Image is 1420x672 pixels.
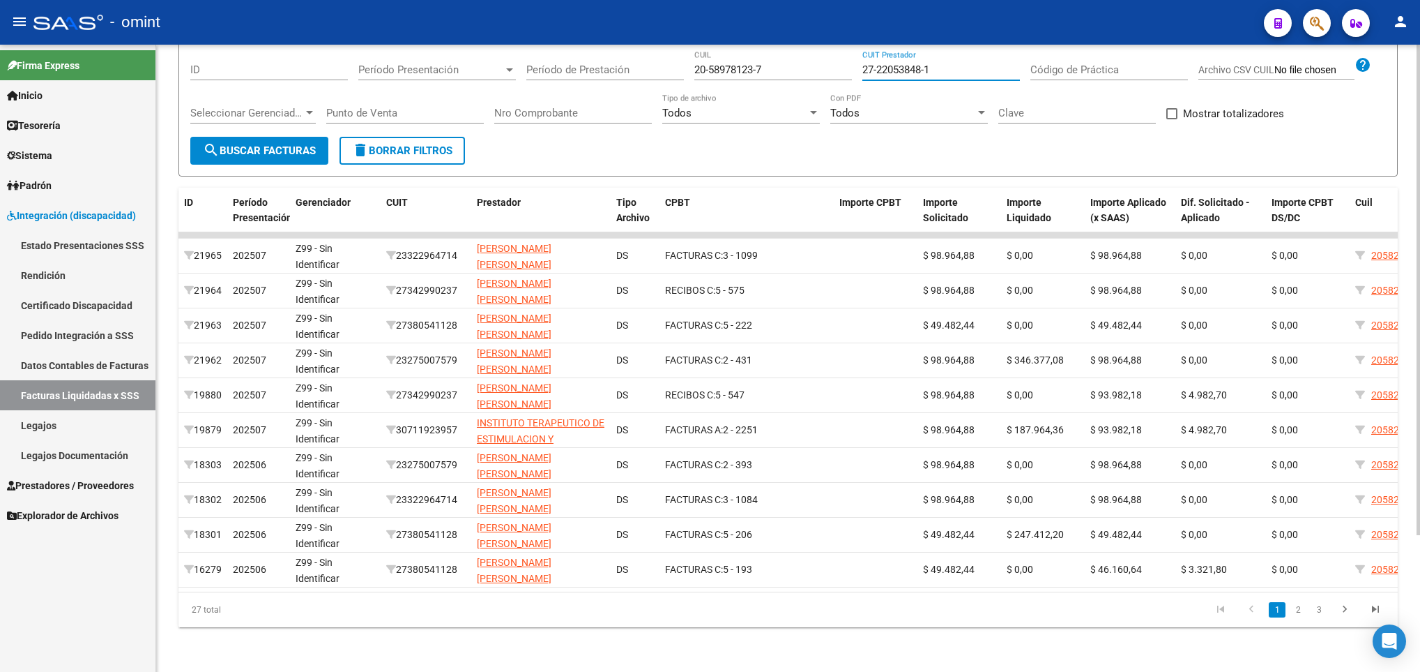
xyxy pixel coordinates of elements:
div: 19879 [184,422,222,438]
span: 202506 [233,459,266,470]
span: 202506 [233,494,266,505]
div: 27380541128 [386,562,466,578]
span: $ 247.412,20 [1007,529,1064,540]
div: 18301 [184,527,222,543]
span: DS [616,320,628,331]
span: [PERSON_NAME] [PERSON_NAME] [477,522,551,549]
span: $ 4.982,70 [1181,389,1227,401]
li: page 1 [1267,598,1288,622]
mat-icon: search [203,142,220,158]
div: 23275007579 [386,457,466,473]
span: Z99 - Sin Identificar [296,522,339,549]
span: $ 0,00 [1181,354,1207,366]
span: $ 0,00 [1007,564,1033,575]
span: $ 49.482,44 [923,529,975,540]
span: Integración (discapacidad) [7,208,136,223]
span: ID [184,197,193,208]
span: $ 0,00 [1272,424,1298,435]
span: 202507 [233,320,266,331]
div: 27342990237 [386,387,466,403]
div: 16279 [184,562,222,578]
span: Importe Liquidado [1007,197,1051,224]
span: Importe CPBT [839,197,901,208]
span: Borrar Filtros [352,144,452,157]
span: DS [616,564,628,575]
div: 2 - 2251 [665,422,828,438]
span: Gerenciador [296,197,351,208]
div: 19880 [184,387,222,403]
span: $ 98.964,88 [1090,354,1142,366]
span: Z99 - Sin Identificar [296,487,339,514]
div: 30711923957 [386,422,466,438]
span: $ 0,00 [1272,250,1298,261]
div: 21963 [184,318,222,334]
span: Firma Express [7,58,79,73]
span: $ 187.964,36 [1007,424,1064,435]
div: 5 - 193 [665,562,828,578]
span: Mostrar totalizadores [1183,105,1284,122]
datatable-header-cell: Importe Liquidado [1001,188,1085,249]
span: $ 0,00 [1007,320,1033,331]
span: $ 49.482,44 [1090,320,1142,331]
span: $ 0,00 [1181,459,1207,470]
div: 2 - 431 [665,352,828,368]
datatable-header-cell: CPBT [659,188,834,249]
span: FACTURAS C: [665,250,723,261]
span: Prestadores / Proveedores [7,478,134,493]
div: 21964 [184,283,222,299]
div: 27380541128 [386,527,466,543]
span: Período Presentación [233,197,292,224]
button: Buscar Facturas [190,137,328,165]
span: Padrón [7,178,52,193]
div: 27380541128 [386,318,466,334]
div: 21965 [184,248,222,264]
span: $ 0,00 [1007,389,1033,401]
span: DS [616,250,628,261]
datatable-header-cell: Importe Solicitado [917,188,1001,249]
span: 202507 [233,354,266,366]
span: FACTURAS C: [665,529,723,540]
span: $ 0,00 [1272,285,1298,296]
span: $ 0,00 [1007,285,1033,296]
mat-icon: delete [352,142,369,158]
mat-icon: help [1354,57,1371,73]
div: 18302 [184,492,222,508]
span: $ 98.964,88 [923,250,975,261]
span: Z99 - Sin Identificar [296,557,339,584]
span: $ 0,00 [1007,494,1033,505]
span: Dif. Solicitado - Aplicado [1181,197,1250,224]
datatable-header-cell: CUIT [381,188,471,249]
span: FACTURAS C: [665,459,723,470]
span: Todos [662,107,692,119]
div: 23322964714 [386,492,466,508]
span: $ 0,00 [1272,354,1298,366]
span: Z99 - Sin Identificar [296,313,339,340]
span: DS [616,389,628,401]
span: [PERSON_NAME] [PERSON_NAME] [477,452,551,479]
span: 202507 [233,389,266,401]
span: CPBT [665,197,690,208]
span: Tesorería [7,118,61,133]
span: $ 0,00 [1181,494,1207,505]
span: $ 0,00 [1272,320,1298,331]
li: page 3 [1308,598,1329,622]
datatable-header-cell: ID [178,188,227,249]
span: Importe CPBT DS/DC [1272,197,1334,224]
span: $ 98.964,88 [1090,250,1142,261]
a: go to next page [1331,602,1358,618]
span: $ 0,00 [1007,459,1033,470]
a: go to last page [1362,602,1389,618]
span: Z99 - Sin Identificar [296,417,339,445]
div: 3 - 1099 [665,248,828,264]
span: INSTITUTO TERAPEUTICO DE ESTIMULACION Y REHABILITACION DE CONCORDIA S. R. L. [477,417,604,476]
span: $ 49.482,44 [1090,529,1142,540]
span: $ 46.160,64 [1090,564,1142,575]
span: [PERSON_NAME] [PERSON_NAME] [477,348,551,375]
mat-icon: person [1392,13,1409,30]
span: FACTURAS C: [665,564,723,575]
a: 2 [1290,602,1306,618]
span: Z99 - Sin Identificar [296,278,339,305]
div: 5 - 547 [665,387,828,403]
span: [PERSON_NAME] [PERSON_NAME] [477,557,551,584]
span: $ 346.377,08 [1007,354,1064,366]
